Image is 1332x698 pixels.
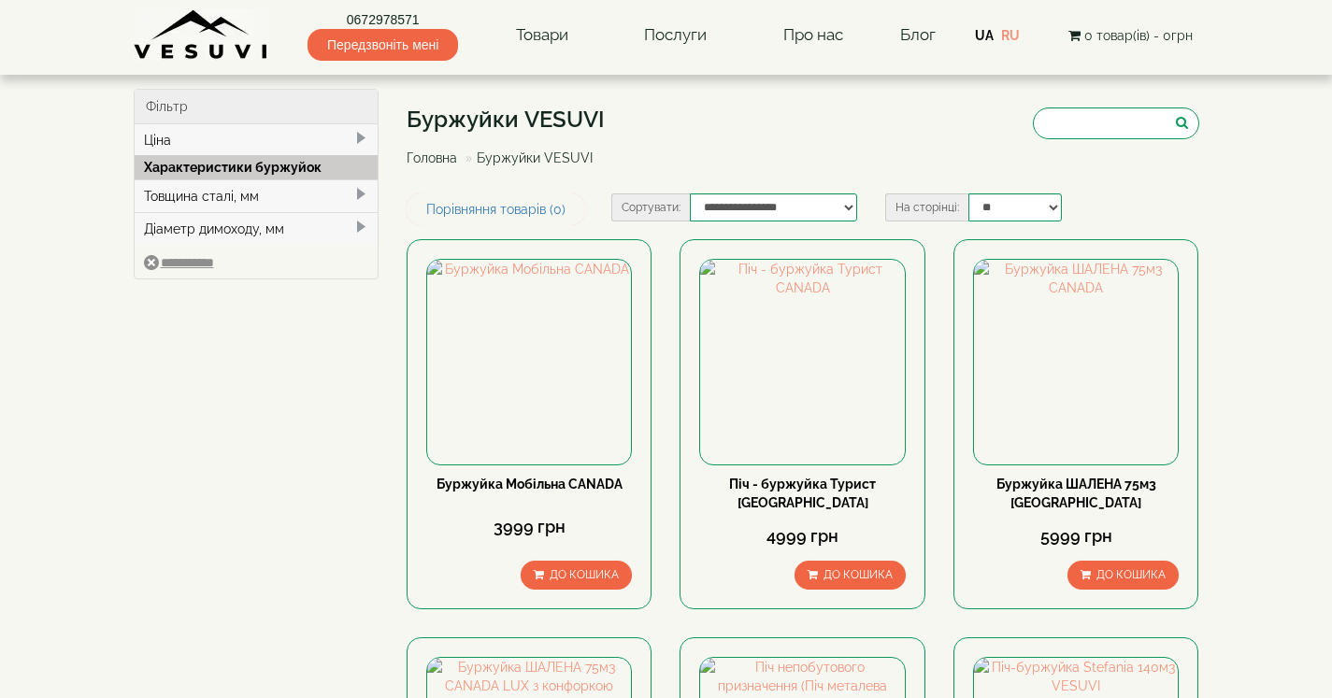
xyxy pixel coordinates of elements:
button: До кошика [795,561,906,590]
span: 0 товар(ів) - 0грн [1084,28,1193,43]
a: UA [975,28,994,43]
span: До кошика [824,568,893,581]
span: До кошика [550,568,619,581]
span: Передзвоніть мені [308,29,458,61]
a: Послуги [625,14,725,57]
a: RU [1001,28,1020,43]
label: На сторінці: [885,193,968,221]
a: Товари [497,14,587,57]
div: 3999 грн [426,515,632,539]
div: Ціна [135,124,379,156]
img: Буржуйка ШАЛЕНА 75м3 CANADA [974,260,1178,463]
button: До кошика [1067,561,1179,590]
img: Піч - буржуйка Турист CANADA [700,260,904,463]
a: Піч - буржуйка Турист [GEOGRAPHIC_DATA] [729,477,876,510]
img: Завод VESUVI [134,9,269,61]
a: Про нас [765,14,862,57]
label: Сортувати: [611,193,690,221]
div: 4999 грн [699,524,905,548]
a: Порівняння товарів (0) [407,193,585,225]
img: Буржуйка Мобільна CANADA [427,260,631,463]
button: 0 товар(ів) - 0грн [1063,25,1198,46]
a: Буржуйка Мобільна CANADA [437,477,623,491]
a: 0672978571 [308,10,458,29]
h1: Буржуйки VESUVI [407,107,607,132]
a: Блог [900,25,936,44]
a: Буржуйка ШАЛЕНА 75м3 [GEOGRAPHIC_DATA] [996,477,1156,510]
a: Головна [407,150,457,165]
div: Товщина сталі, мм [135,179,379,212]
div: Фільтр [135,90,379,124]
span: До кошика [1096,568,1166,581]
button: До кошика [521,561,632,590]
div: Характеристики буржуйок [135,155,379,179]
li: Буржуйки VESUVI [461,149,593,167]
div: Діаметр димоходу, мм [135,212,379,245]
div: 5999 грн [973,524,1179,548]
